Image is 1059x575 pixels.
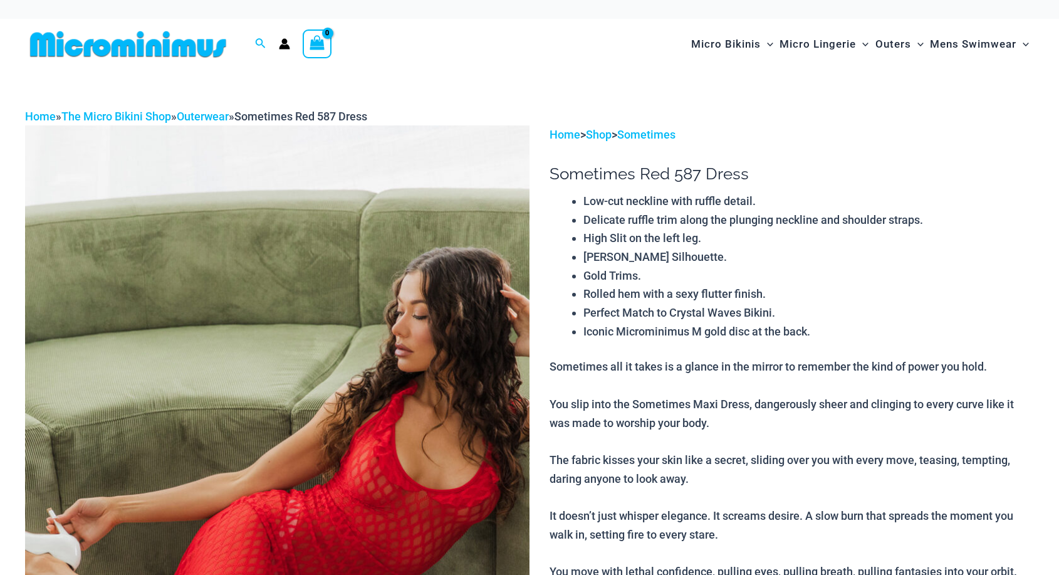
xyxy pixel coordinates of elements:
[234,110,367,123] span: Sometimes Red 587 Dress
[583,322,1034,341] li: Iconic Microminimus M gold disc at the back.
[583,248,1034,266] li: [PERSON_NAME] Silhouette.
[583,285,1034,303] li: Rolled hem with a sexy flutter finish.
[25,110,367,123] span: » » »
[550,125,1034,144] p: > >
[776,25,872,63] a: Micro LingerieMenu ToggleMenu Toggle
[686,23,1034,65] nav: Site Navigation
[177,110,229,123] a: Outerwear
[303,29,331,58] a: View Shopping Cart, empty
[25,30,231,58] img: MM SHOP LOGO FLAT
[875,28,911,60] span: Outers
[550,128,580,141] a: Home
[255,36,266,52] a: Search icon link
[780,28,856,60] span: Micro Lingerie
[61,110,171,123] a: The Micro Bikini Shop
[911,28,924,60] span: Menu Toggle
[761,28,773,60] span: Menu Toggle
[583,211,1034,229] li: Delicate ruffle trim along the plunging neckline and shoulder straps.
[927,25,1032,63] a: Mens SwimwearMenu ToggleMenu Toggle
[583,266,1034,285] li: Gold Trims.
[617,128,676,141] a: Sometimes
[25,110,56,123] a: Home
[550,164,1034,184] h1: Sometimes Red 587 Dress
[930,28,1016,60] span: Mens Swimwear
[856,28,869,60] span: Menu Toggle
[691,28,761,60] span: Micro Bikinis
[583,192,1034,211] li: Low-cut neckline with ruffle detail.
[688,25,776,63] a: Micro BikinisMenu ToggleMenu Toggle
[583,229,1034,248] li: High Slit on the left leg.
[583,303,1034,322] li: Perfect Match to Crystal Waves Bikini.
[586,128,612,141] a: Shop
[1016,28,1029,60] span: Menu Toggle
[872,25,927,63] a: OutersMenu ToggleMenu Toggle
[279,38,290,50] a: Account icon link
